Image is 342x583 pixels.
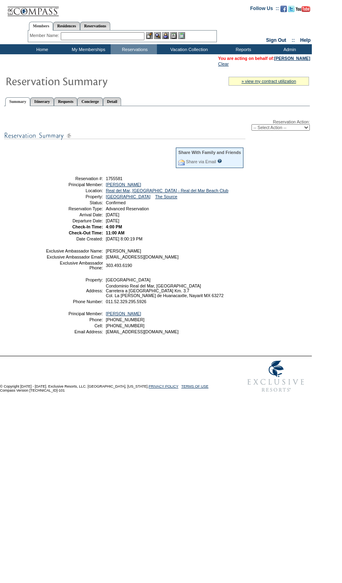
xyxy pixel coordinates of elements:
[106,182,141,187] a: [PERSON_NAME]
[4,131,245,141] img: subTtlResSummary.gif
[45,236,103,241] td: Date Created:
[45,283,103,298] td: Address:
[155,194,177,199] a: The Source
[45,176,103,181] td: Reservation #:
[266,44,312,54] td: Admin
[106,236,142,241] span: [DATE] 8:00:19 PM
[106,255,179,259] span: [EMAIL_ADDRESS][DOMAIN_NAME]
[45,218,103,223] td: Departure Date:
[30,32,61,39] div: Member Name:
[217,159,222,163] input: What is this?
[146,32,153,39] img: b_edit.gif
[106,230,124,235] span: 11:00 AM
[45,194,103,199] td: Property:
[4,119,310,131] div: Reservation Action:
[219,44,266,54] td: Reports
[157,44,219,54] td: Vacation Collection
[106,317,144,322] span: [PHONE_NUMBER]
[18,44,64,54] td: Home
[106,206,149,211] span: Advanced Reservation
[45,261,103,270] td: Exclusive Ambassador Phone:
[106,277,150,282] span: [GEOGRAPHIC_DATA]
[64,44,111,54] td: My Memberships
[103,97,122,106] a: Detail
[288,6,295,12] img: Follow us on Twitter
[80,22,110,30] a: Reservations
[154,32,161,39] img: View
[106,188,229,193] a: Real del Mar, [GEOGRAPHIC_DATA] - Real del Mar Beach Club
[178,32,185,39] img: b_calculator.gif
[45,212,103,217] td: Arrival Date:
[218,56,310,61] span: You are acting on behalf of:
[250,5,279,14] td: Follow Us ::
[5,97,30,106] a: Summary
[45,206,103,211] td: Reservation Type:
[45,323,103,328] td: Cell:
[266,37,286,43] a: Sign Out
[106,311,141,316] a: [PERSON_NAME]
[45,200,103,205] td: Status:
[170,32,177,39] img: Reservations
[292,37,295,43] span: ::
[106,329,179,334] span: [EMAIL_ADDRESS][DOMAIN_NAME]
[45,299,103,304] td: Phone Number:
[280,8,287,13] a: Become our fan on Facebook
[162,32,169,39] img: Impersonate
[186,159,216,164] a: Share via Email
[29,22,54,31] a: Members
[218,62,229,66] a: Clear
[106,283,224,298] span: Condominio Real del Mar, [GEOGRAPHIC_DATA] Carretera a [GEOGRAPHIC_DATA] Km. 3.7 Col. La [PERSON_...
[69,230,103,235] strong: Check-Out Time:
[106,218,119,223] span: [DATE]
[106,263,132,268] span: 303.493.6190
[45,317,103,322] td: Phone:
[300,37,311,43] a: Help
[72,224,103,229] strong: Check-In Time:
[178,150,241,155] div: Share With Family and Friends
[45,182,103,187] td: Principal Member:
[54,97,77,106] a: Requests
[296,8,310,13] a: Subscribe to our YouTube Channel
[106,224,122,229] span: 4:00 PM
[181,384,209,388] a: TERMS OF USE
[148,384,178,388] a: PRIVACY POLICY
[53,22,80,30] a: Residences
[111,44,157,54] td: Reservations
[106,299,146,304] span: 011.52.329.295.5926
[280,6,287,12] img: Become our fan on Facebook
[240,356,312,396] img: Exclusive Resorts
[106,248,141,253] span: [PERSON_NAME]
[45,329,103,334] td: Email Address:
[45,255,103,259] td: Exclusive Ambassador Email:
[106,194,150,199] a: [GEOGRAPHIC_DATA]
[30,97,54,106] a: Itinerary
[296,6,310,12] img: Subscribe to our YouTube Channel
[45,311,103,316] td: Principal Member:
[106,200,126,205] span: Confirmed
[106,212,119,217] span: [DATE]
[241,79,296,84] a: » view my contract utilization
[45,277,103,282] td: Property:
[106,176,123,181] span: 1755581
[288,8,295,13] a: Follow us on Twitter
[5,73,166,89] img: Reservaton Summary
[106,323,144,328] span: [PHONE_NUMBER]
[274,56,310,61] a: [PERSON_NAME]
[77,97,103,106] a: Concierge
[45,248,103,253] td: Exclusive Ambassador Name:
[45,188,103,193] td: Location:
